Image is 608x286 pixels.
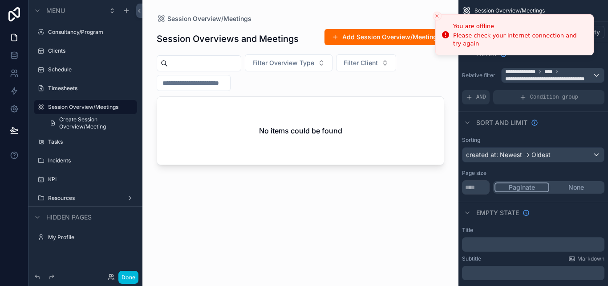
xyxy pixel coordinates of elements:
[48,157,132,164] label: Incidents
[453,22,586,31] div: You are offline
[549,182,603,192] button: None
[462,147,604,162] button: created at: Newest -> Oldest
[59,116,132,130] span: Create Session Overview/Meeting
[45,116,137,130] a: Create Session Overview/Meeting
[462,237,604,252] div: scrollable content
[462,72,498,79] label: Relative filter
[48,104,132,111] label: Session Overview/Meetings
[48,234,132,241] label: My Profile
[495,182,549,192] button: Paginate
[118,271,138,284] button: Done
[157,14,251,23] a: Session Overview/Meetings
[48,195,119,202] label: Resources
[167,14,251,23] span: Session Overview/Meetings
[530,94,578,101] span: Condition group
[462,255,481,262] label: Subtitle
[157,33,299,45] h1: Session Overviews and Meetings
[48,47,132,54] label: Clients
[476,118,527,127] span: Sort And Limit
[474,7,545,14] span: Session Overview/Meetings
[462,170,486,177] label: Page size
[46,213,92,222] span: Hidden pages
[46,6,65,15] span: Menu
[336,54,396,71] button: Select Button
[462,227,473,234] label: Title
[577,255,604,262] span: Markdown
[568,255,604,262] a: Markdown
[259,125,342,136] h2: No items could be found
[344,58,378,67] span: Filter Client
[476,208,519,217] span: Empty state
[476,94,486,101] span: AND
[252,58,314,67] span: Filter Overview Type
[245,54,332,71] button: Select Button
[433,12,442,21] button: Close toast
[48,29,132,36] label: Consultancy/Program
[48,85,132,92] label: Timesheets
[462,266,604,280] div: scrollable content
[48,138,132,145] label: Tasks
[453,32,586,48] div: Please check your internet connection and try again
[324,29,444,45] button: Add Session Overview/Meeting
[462,137,480,144] label: Sorting
[462,148,604,162] div: created at: Newest -> Oldest
[48,66,132,73] label: Schedule
[48,176,132,183] label: KPI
